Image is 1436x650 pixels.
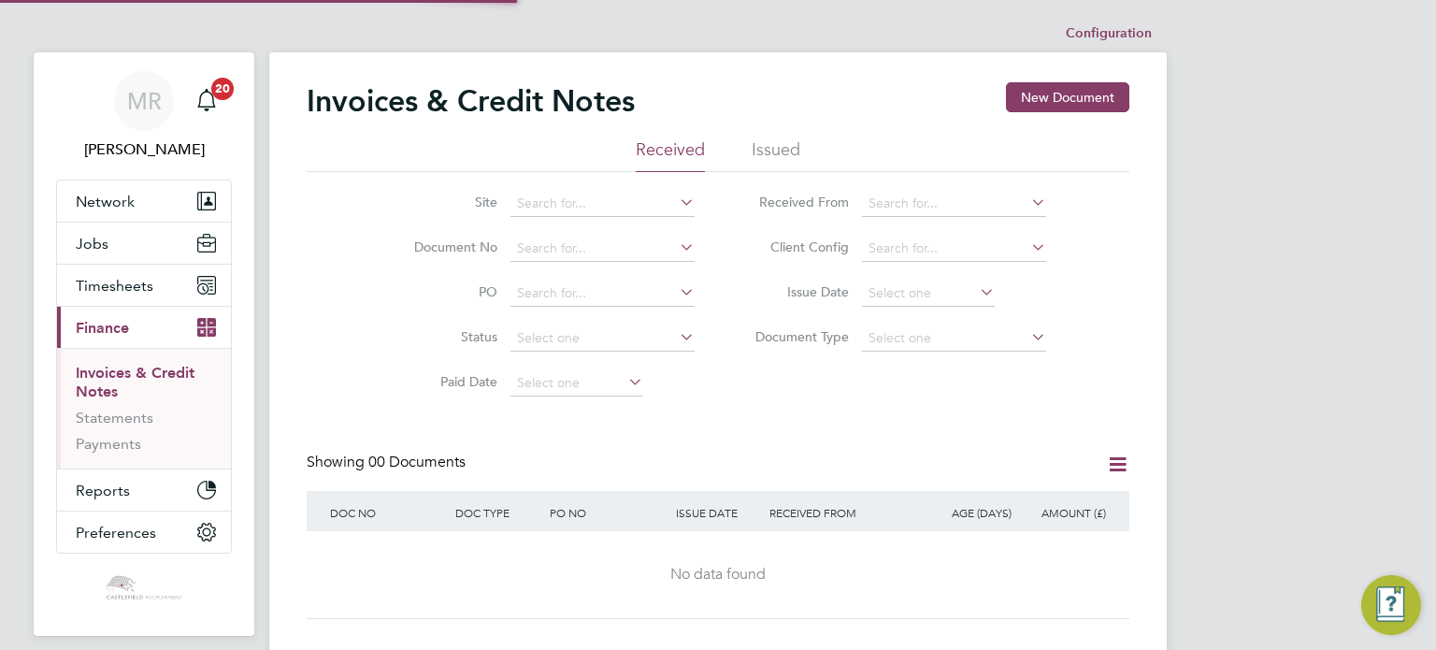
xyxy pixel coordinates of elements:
[57,181,231,222] button: Network
[325,565,1111,585] div: No data found
[390,283,497,300] label: PO
[325,491,451,534] div: DOC NO
[127,89,162,113] span: MR
[56,138,232,161] span: Mason Roberts
[57,307,231,348] button: Finance
[741,238,849,255] label: Client Config
[545,491,670,534] div: PO NO
[76,524,156,542] span: Preferences
[862,236,1046,262] input: Search for...
[390,328,497,345] label: Status
[741,283,849,300] label: Issue Date
[56,71,232,161] a: MR[PERSON_NAME]
[57,265,231,306] button: Timesheets
[741,194,849,210] label: Received From
[76,319,129,337] span: Finance
[510,281,695,307] input: Search for...
[390,238,497,255] label: Document No
[510,370,643,397] input: Select one
[510,236,695,262] input: Search for...
[307,82,635,120] h2: Invoices & Credit Notes
[765,491,922,534] div: RECEIVED FROM
[76,235,108,253] span: Jobs
[862,325,1046,352] input: Select one
[390,373,497,390] label: Paid Date
[76,193,135,210] span: Network
[76,409,153,426] a: Statements
[57,512,231,553] button: Preferences
[510,191,695,217] input: Search for...
[862,191,1046,217] input: Search for...
[1361,575,1421,635] button: Engage Resource Center
[34,52,254,636] nav: Main navigation
[57,469,231,511] button: Reports
[307,453,469,472] div: Showing
[76,482,130,499] span: Reports
[368,453,466,471] span: 00 Documents
[76,435,141,453] a: Payments
[211,78,234,100] span: 20
[104,572,183,602] img: castlefieldrecruitment-logo-retina.png
[1066,15,1152,52] li: Configuration
[188,71,225,131] a: 20
[57,348,231,469] div: Finance
[922,491,1016,534] div: AGE (DAYS)
[451,491,545,534] div: DOC TYPE
[390,194,497,210] label: Site
[636,138,705,172] li: Received
[1016,491,1111,534] div: AMOUNT (£)
[862,281,995,307] input: Select one
[1006,82,1129,112] button: New Document
[741,328,849,345] label: Document Type
[671,491,766,534] div: ISSUE DATE
[57,223,231,264] button: Jobs
[76,277,153,295] span: Timesheets
[56,572,232,602] a: Go to home page
[76,364,194,400] a: Invoices & Credit Notes
[510,325,695,352] input: Select one
[752,138,800,172] li: Issued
